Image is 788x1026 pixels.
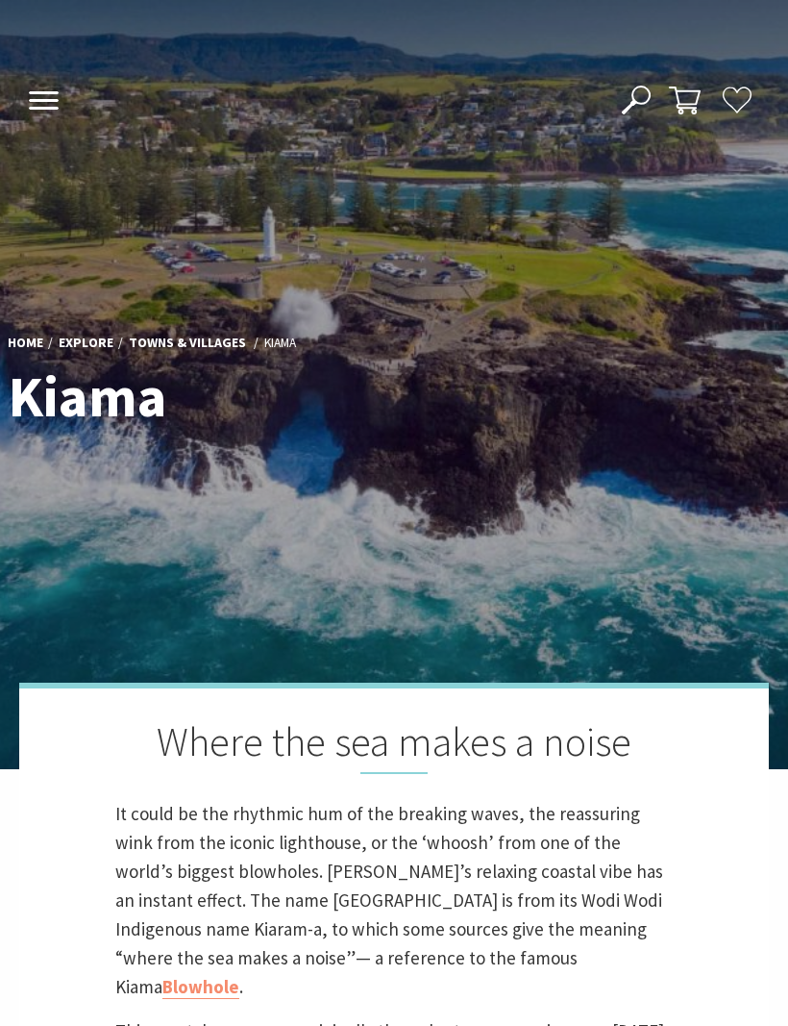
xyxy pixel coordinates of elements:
h2: Where the sea makes a noise [115,717,673,774]
a: Towns & Villages [129,334,246,353]
h1: Kiama [8,365,551,428]
a: Blowhole [162,975,239,999]
p: It could be the rhythmic hum of the breaking waves, the reassuring wink from the iconic lighthous... [115,799,673,1002]
a: Explore [59,334,113,353]
li: Kiama [264,333,296,353]
a: Home [8,334,43,353]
